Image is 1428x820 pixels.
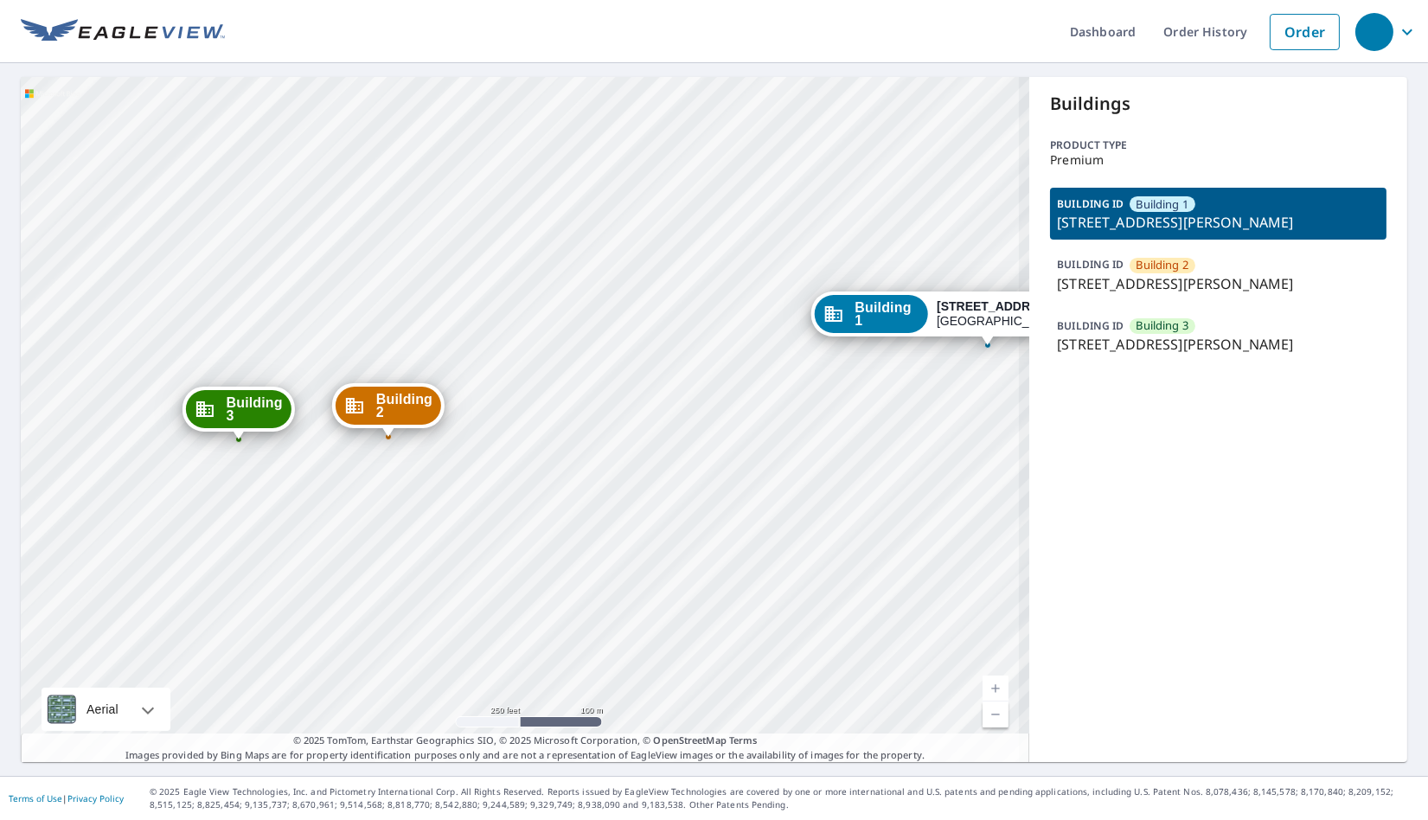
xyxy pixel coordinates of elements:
[21,734,1029,762] p: Images provided by Bing Maps are for property identification purposes only and are not a represen...
[1050,153,1386,167] p: Premium
[150,785,1419,811] p: © 2025 Eagle View Technologies, Inc. and Pictometry International Corp. All Rights Reserved. Repo...
[67,792,124,804] a: Privacy Policy
[376,393,432,419] span: Building 2
[1057,318,1124,333] p: BUILDING ID
[42,688,170,731] div: Aerial
[332,383,445,437] div: Dropped pin, building Building 2, Commercial property, 1900 Tyrone Boulevard North St. Petersburg...
[1137,317,1189,334] span: Building 3
[1057,212,1380,233] p: [STREET_ADDRESS][PERSON_NAME]
[653,734,726,746] a: OpenStreetMap
[293,734,758,748] span: © 2025 TomTom, Earthstar Geographics SIO, © 2025 Microsoft Corporation, ©
[729,734,758,746] a: Terms
[1057,334,1380,355] p: [STREET_ADDRESS][PERSON_NAME]
[937,299,1160,313] strong: [STREET_ADDRESS][PERSON_NAME]
[1050,138,1386,153] p: Product type
[855,301,919,327] span: Building 1
[1050,91,1386,117] p: Buildings
[1057,196,1124,211] p: BUILDING ID
[183,387,295,440] div: Dropped pin, building Building 3, Commercial property, 1900 Tyrone Boulevard North St. Petersburg...
[937,299,1152,329] div: [GEOGRAPHIC_DATA]
[983,701,1009,727] a: Current Level 17.925037942318777, Zoom Out
[81,688,124,731] div: Aerial
[9,793,124,804] p: |
[1137,257,1189,273] span: Building 2
[983,676,1009,701] a: Current Level 17.925037942318777, Zoom In
[21,19,225,45] img: EV Logo
[1270,14,1340,50] a: Order
[227,396,283,422] span: Building 3
[1137,196,1189,213] span: Building 1
[1057,273,1380,294] p: [STREET_ADDRESS][PERSON_NAME]
[9,792,62,804] a: Terms of Use
[1057,257,1124,272] p: BUILDING ID
[810,291,1163,345] div: Dropped pin, building Building 1, Commercial property, 1900 Tyrone Boulevard North St. Petersburg...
